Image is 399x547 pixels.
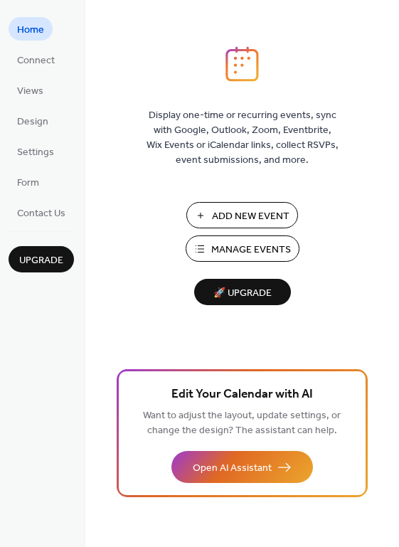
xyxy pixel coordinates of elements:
[17,84,43,99] span: Views
[9,170,48,193] a: Form
[186,202,298,228] button: Add New Event
[17,115,48,129] span: Design
[171,451,313,483] button: Open AI Assistant
[17,206,65,221] span: Contact Us
[203,284,282,303] span: 🚀 Upgrade
[9,109,57,132] a: Design
[17,53,55,68] span: Connect
[171,385,313,405] span: Edit Your Calendar with AI
[186,235,299,262] button: Manage Events
[194,279,291,305] button: 🚀 Upgrade
[19,253,63,268] span: Upgrade
[211,243,291,257] span: Manage Events
[225,46,258,82] img: logo_icon.svg
[9,78,52,102] a: Views
[143,406,341,440] span: Want to adjust the layout, update settings, or change the design? The assistant can help.
[9,48,63,71] a: Connect
[9,139,63,163] a: Settings
[9,201,74,224] a: Contact Us
[17,176,39,191] span: Form
[9,246,74,272] button: Upgrade
[9,17,53,41] a: Home
[17,145,54,160] span: Settings
[212,209,289,224] span: Add New Event
[193,461,272,476] span: Open AI Assistant
[17,23,44,38] span: Home
[147,108,339,168] span: Display one-time or recurring events, sync with Google, Outlook, Zoom, Eventbrite, Wix Events or ...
